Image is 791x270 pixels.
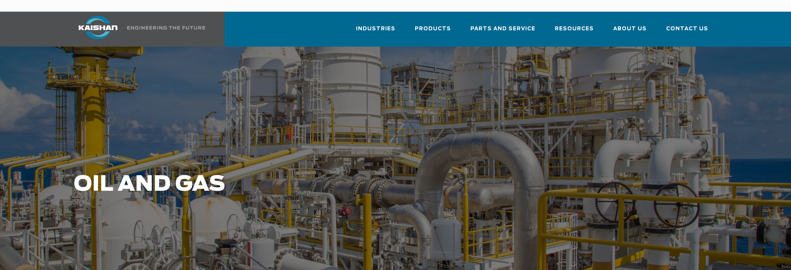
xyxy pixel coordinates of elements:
span: Contact Us [666,24,708,33]
a: Parts and Service [470,19,535,45]
a: Resources [555,19,594,45]
img: kaishan logo [69,16,127,39]
span: Parts and Service [470,24,535,33]
span: Industries [356,24,395,33]
h1: Oil and Gas [74,172,609,197]
span: About Us [613,24,647,33]
a: Products [415,19,451,45]
a: Industries [356,19,395,45]
a: About Us [613,19,647,45]
span: Resources [555,24,594,33]
img: Engineering the future [127,26,205,30]
span: Products [415,24,451,33]
a: Contact Us [666,19,708,45]
a: Kaishan USA [69,12,207,47]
